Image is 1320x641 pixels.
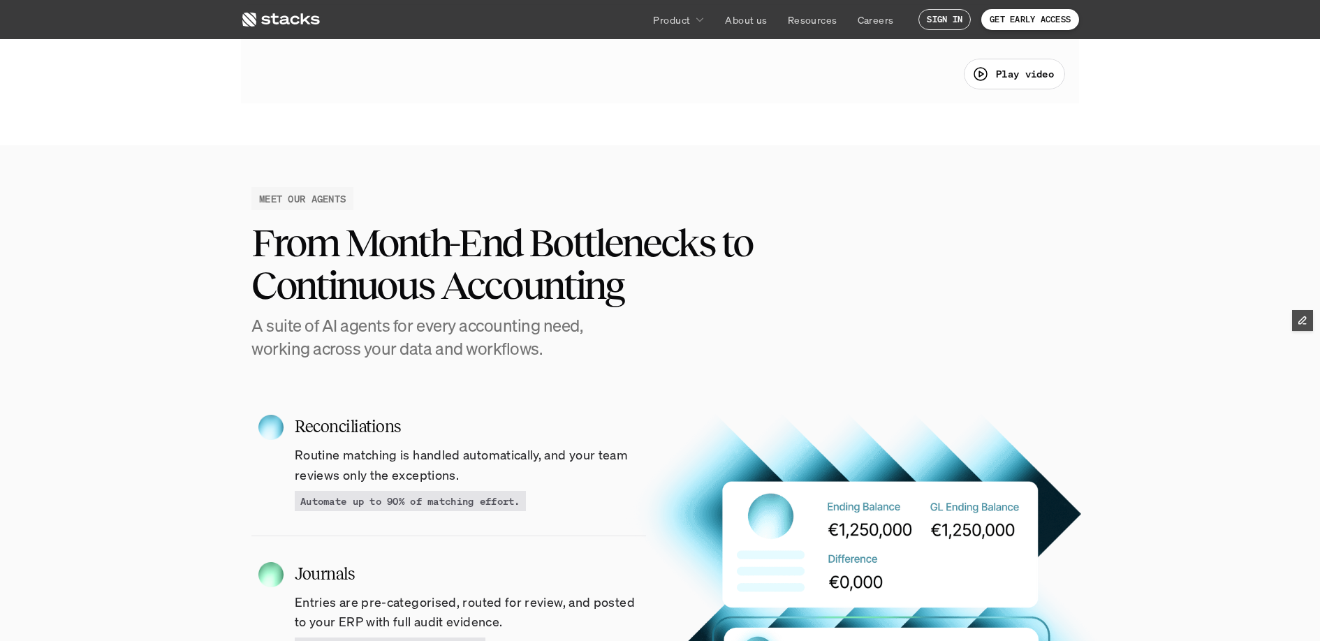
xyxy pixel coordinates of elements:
[981,9,1079,30] a: GET EARLY ACCESS
[990,15,1071,24] p: GET EARLY ACCESS
[251,314,615,361] h4: A suite of AI agents for every accounting need, working across your data and workflows.
[849,7,902,32] a: Careers
[1292,310,1313,331] button: Edit Framer Content
[858,13,894,27] p: Careers
[653,13,690,27] p: Product
[717,7,775,32] a: About us
[300,494,520,508] p: Automate up to 90% of matching effort.
[725,13,767,27] p: About us
[295,445,646,485] p: Routine matching is handled automatically, and your team reviews only the exceptions.
[259,191,346,206] h2: MEET OUR AGENTS
[996,66,1054,81] p: Play video
[779,7,846,32] a: Resources
[927,15,962,24] p: SIGN IN
[295,414,401,439] span: Reconciliations
[788,13,837,27] p: Resources
[295,561,354,587] span: Journals
[251,221,838,307] h2: From Month-End Bottlenecks to Continuous Accounting
[918,9,971,30] a: SIGN IN
[295,592,646,633] p: Entries are pre-categorised, routed for review, and posted to your ERP with full audit evidence.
